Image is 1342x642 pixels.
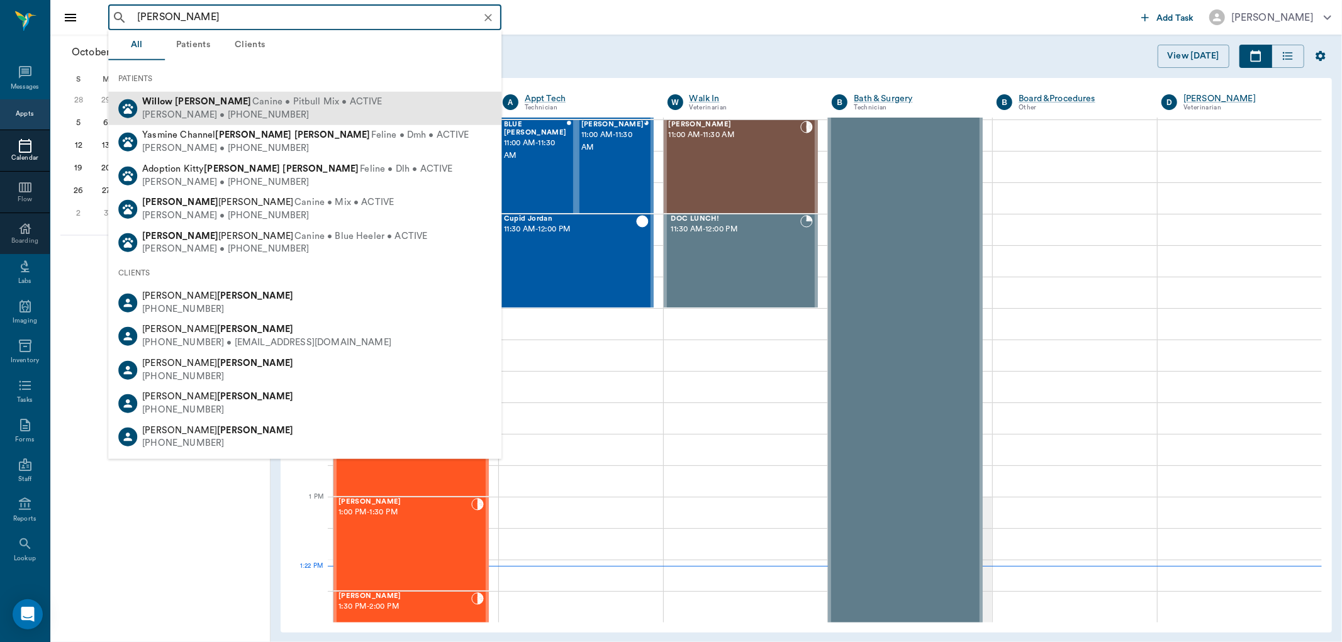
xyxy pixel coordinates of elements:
[215,130,291,140] b: [PERSON_NAME]
[372,129,469,142] span: Feline • Dmh • ACTIVE
[360,163,452,176] span: Feline • Dlh • ACTIVE
[142,291,293,301] span: [PERSON_NAME]
[97,136,115,154] div: Monday, October 13, 2025
[1183,102,1307,113] div: Veterinarian
[1199,6,1341,29] button: [PERSON_NAME]
[499,214,654,308] div: CHECKED_OUT, 11:30 AM - 12:00 PM
[108,65,501,92] div: PATIENTS
[92,70,120,89] div: M
[576,119,654,214] div: READY_TO_CHECKOUT, 11:00 AM - 11:30 AM
[15,435,34,445] div: Forms
[294,130,371,140] b: [PERSON_NAME]
[291,490,323,522] div: 1 PM
[97,159,115,177] div: Monday, October 20, 2025
[142,197,218,207] b: [PERSON_NAME]
[504,137,567,162] span: 11:00 AM - 11:30 AM
[338,506,471,519] span: 1:00 PM - 1:30 PM
[97,204,115,222] div: Monday, November 3, 2025
[504,223,636,236] span: 11:30 AM - 12:00 PM
[854,92,978,105] a: Bath & Surgery
[217,324,293,334] b: [PERSON_NAME]
[11,82,40,92] div: Messages
[664,119,819,214] div: CHECKED_IN, 11:00 AM - 11:30 AM
[142,358,293,368] span: [PERSON_NAME]
[690,92,814,105] a: Walk In
[142,197,293,207] span: [PERSON_NAME]
[13,514,36,524] div: Reports
[525,102,649,113] div: Technician
[142,370,293,383] div: [PHONE_NUMBER]
[70,204,87,222] div: Sunday, November 2, 2025
[70,136,87,154] div: Sunday, October 12, 2025
[1019,102,1143,113] div: Other
[142,392,293,401] span: [PERSON_NAME]
[18,277,31,286] div: Labs
[1161,94,1177,110] div: D
[690,102,814,113] div: Veterinarian
[581,129,644,154] span: 11:00 AM - 11:30 AM
[221,30,278,60] button: Clients
[671,223,801,236] span: 11:30 AM - 12:00 PM
[142,97,172,106] b: Willow
[97,91,115,109] div: Monday, September 29, 2025
[142,142,469,155] div: [PERSON_NAME] • [PHONE_NUMBER]
[217,392,293,401] b: [PERSON_NAME]
[69,43,113,61] span: October
[282,164,359,174] b: [PERSON_NAME]
[14,554,36,563] div: Lookup
[97,182,115,199] div: Monday, October 27, 2025
[13,599,43,629] div: Open Intercom Messenger
[504,215,636,223] span: Cupid Jordan
[70,91,87,109] div: Sunday, September 28, 2025
[499,119,576,214] div: CHECKED_OUT, 11:00 AM - 11:30 AM
[13,316,37,326] div: Imaging
[832,94,847,110] div: B
[142,164,359,174] span: Adoption Kitty
[142,437,293,450] div: [PHONE_NUMBER]
[70,159,87,177] div: Sunday, October 19, 2025
[669,121,801,129] span: [PERSON_NAME]
[11,356,39,365] div: Inventory
[217,291,293,301] b: [PERSON_NAME]
[142,425,293,434] span: [PERSON_NAME]
[175,97,251,106] b: [PERSON_NAME]
[333,497,489,591] div: CHECKED_IN, 1:00 PM - 1:30 PM
[70,182,87,199] div: Sunday, October 26, 2025
[504,121,567,137] span: BLUE [PERSON_NAME]
[338,600,471,613] span: 1:30 PM - 2:00 PM
[142,108,382,121] div: [PERSON_NAME] • [PHONE_NUMBER]
[142,130,370,140] span: Yasmine Channel
[142,231,218,240] b: [PERSON_NAME]
[142,243,427,256] div: [PERSON_NAME] • [PHONE_NUMBER]
[1183,92,1307,105] a: [PERSON_NAME]
[668,94,683,110] div: W
[294,230,427,243] span: Canine • Blue Heeler • ACTIVE
[338,592,471,600] span: [PERSON_NAME]
[16,109,33,119] div: Appts
[479,9,497,26] button: Clear
[669,129,801,141] span: 11:00 AM - 11:30 AM
[294,196,394,209] span: Canine • Mix • ACTIVE
[1231,10,1314,25] div: [PERSON_NAME]
[1158,45,1229,68] button: View [DATE]
[581,121,644,129] span: [PERSON_NAME]
[58,5,83,30] button: Close drawer
[142,303,293,316] div: [PHONE_NUMBER]
[142,231,293,240] span: [PERSON_NAME]
[671,215,801,223] span: DOC LUNCH!
[1019,92,1143,105] a: Board &Procedures
[97,114,115,131] div: Monday, October 6, 2025
[204,164,280,174] b: [PERSON_NAME]
[108,30,165,60] button: All
[503,94,518,110] div: A
[217,425,293,434] b: [PERSON_NAME]
[1136,6,1199,29] button: Add Task
[65,70,92,89] div: S
[65,40,159,65] button: October2025
[142,175,452,189] div: [PERSON_NAME] • [PHONE_NUMBER]
[525,92,649,105] a: Appt Tech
